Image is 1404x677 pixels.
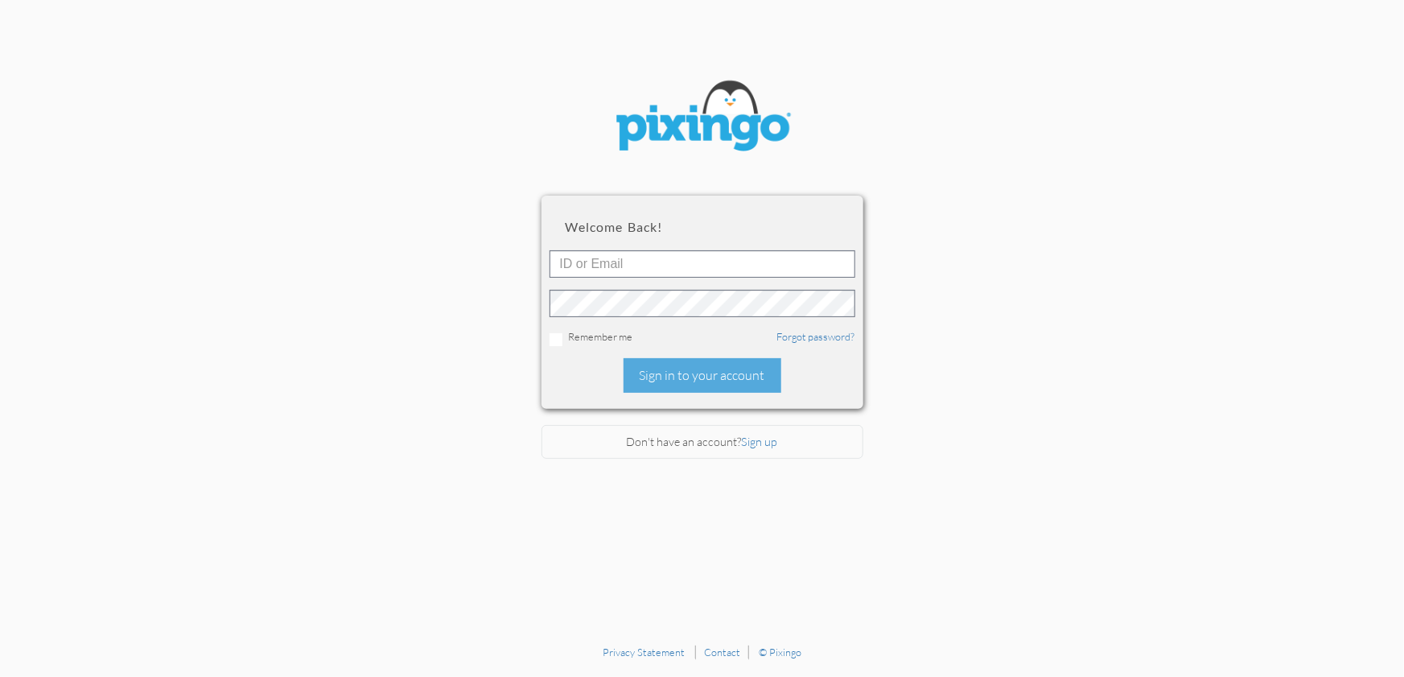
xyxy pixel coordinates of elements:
[603,646,685,658] a: Privacy Statement
[777,330,855,343] a: Forgot password?
[624,358,781,393] div: Sign in to your account
[742,435,778,448] a: Sign up
[550,329,855,346] div: Remember me
[550,250,855,278] input: ID or Email
[566,220,839,234] h2: Welcome back!
[704,646,740,658] a: Contact
[759,646,801,658] a: © Pixingo
[606,72,799,163] img: pixingo logo
[541,425,863,460] div: Don't have an account?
